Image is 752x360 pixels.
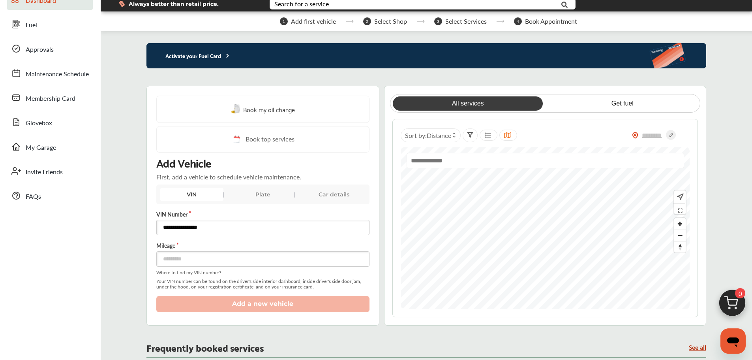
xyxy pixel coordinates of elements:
[401,147,690,309] canvas: Map
[674,241,686,253] button: Reset bearing to north
[26,69,89,79] span: Maintenance Schedule
[496,20,504,23] img: stepper-arrow.e24c07c6.svg
[7,185,93,206] a: FAQs
[156,279,369,290] span: Your VIN number can be found on the driver's side interior dashboard, inside driver's side door j...
[416,20,425,23] img: stepper-arrow.e24c07c6.svg
[156,126,369,153] a: Book top services
[7,161,93,181] a: Invite Friends
[26,118,52,128] span: Glovebox
[525,18,577,25] span: Book Appointment
[274,1,329,7] div: Search for a service
[345,20,354,23] img: stepper-arrow.e24c07c6.svg
[231,104,241,114] img: oil-change.e5047c97.svg
[243,104,295,115] span: Book my oil change
[675,192,684,201] img: recenter.ce011a49.svg
[649,43,706,68] img: activate-banner.5eeab9f0af3a0311e5fa.png
[26,192,41,202] span: FAQs
[231,104,295,115] a: Book my oil change
[427,131,451,140] span: Distance
[735,288,745,298] span: 0
[26,45,54,55] span: Approvals
[548,96,698,111] a: Get fuel
[405,131,451,140] span: Sort by :
[246,134,294,144] span: Book top services
[7,14,93,34] a: Fuel
[7,87,93,108] a: Membership Card
[129,1,219,7] span: Always better than retail price.
[7,112,93,132] a: Glovebox
[280,17,288,25] span: 1
[291,18,336,25] span: Add first vehicle
[393,96,543,111] a: All services
[674,218,686,230] button: Zoom in
[374,18,407,25] span: Select Shop
[160,188,223,201] div: VIN
[156,270,369,275] span: Where to find my VIN number?
[674,230,686,241] span: Zoom out
[689,343,706,350] a: See all
[156,172,301,181] p: First, add a vehicle to schedule vehicle maintenance.
[26,167,63,177] span: Invite Friends
[231,188,294,201] div: Plate
[146,343,264,351] p: Frequently booked services
[302,188,366,201] div: Car details
[7,38,93,59] a: Approvals
[632,132,638,139] img: location_vector_orange.38f05af8.svg
[7,136,93,157] a: My Garage
[156,210,369,218] label: VIN Number
[156,241,369,249] label: Mileage
[720,328,746,354] iframe: Button to launch messaging window
[514,17,522,25] span: 4
[713,286,751,324] img: cart_icon.3d0951e8.svg
[119,0,125,7] img: dollor_label_vector.a70140d1.svg
[231,134,242,144] img: cal_icon.0803b883.svg
[434,17,442,25] span: 3
[7,63,93,83] a: Maintenance Schedule
[146,51,231,60] p: Activate your Fuel Card
[445,18,487,25] span: Select Services
[363,17,371,25] span: 2
[674,230,686,241] button: Zoom out
[156,156,211,169] p: Add Vehicle
[26,143,56,153] span: My Garage
[26,94,75,104] span: Membership Card
[26,20,37,30] span: Fuel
